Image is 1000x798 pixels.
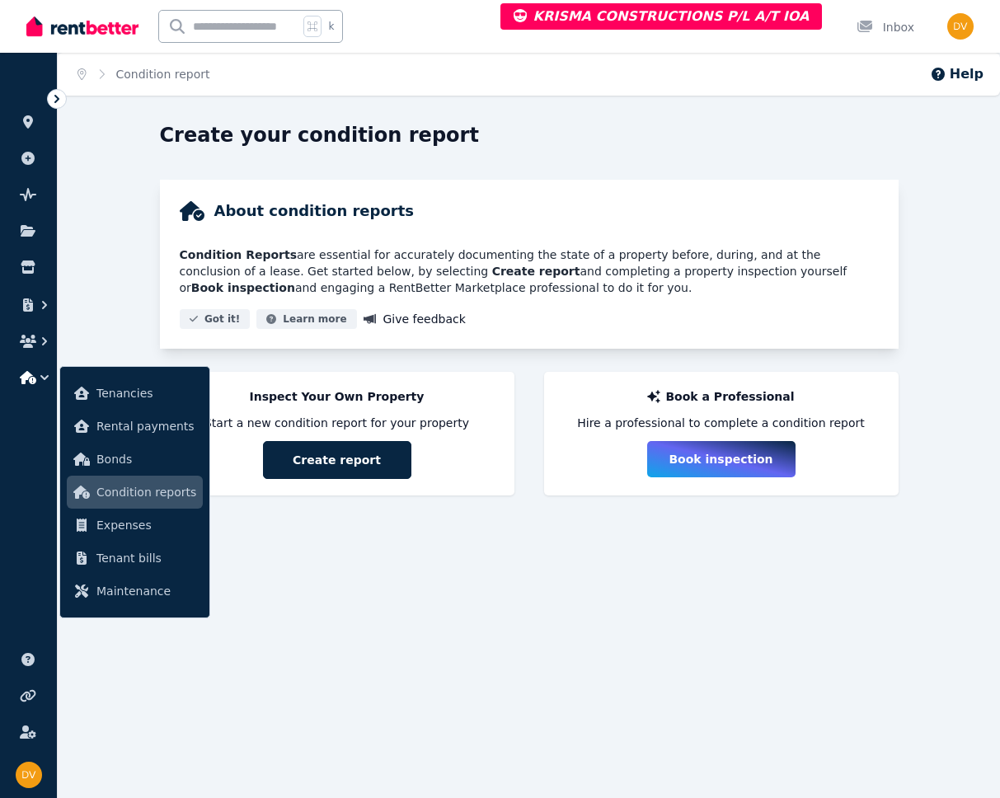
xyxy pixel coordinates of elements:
[947,13,974,40] img: Dinesh Vaidhya
[116,68,210,81] a: Condition report
[67,410,203,443] a: Rental payments
[180,309,251,329] button: Got it!
[67,542,203,575] a: Tenant bills
[665,388,794,405] p: Book a Professional
[67,575,203,608] a: Maintenance
[180,248,297,261] strong: Condition Reports
[647,441,796,477] button: Book inspection
[263,441,411,479] button: Create report
[204,415,469,431] span: Start a new condition report for your property
[930,64,984,84] button: Help
[58,53,230,96] nav: Breadcrumb
[26,14,138,39] img: RentBetter
[96,482,196,502] span: Condition reports
[16,762,42,788] img: Dinesh Vaidhya
[180,246,879,296] p: are essential for accurately documenting the state of a property before, during, and at the concl...
[96,548,196,568] span: Tenant bills
[191,281,295,294] strong: Book inspection
[96,416,196,436] span: Rental payments
[514,8,810,24] span: KRISMA CONSTRUCTIONS P/L A/T IOA
[67,509,203,542] a: Expenses
[256,309,356,329] button: Learn more
[214,199,415,223] h2: About condition reports
[857,19,914,35] div: Inbox
[96,581,196,601] span: Maintenance
[577,415,865,431] span: Hire a professional to complete a condition report
[328,20,334,33] span: k
[96,449,196,469] span: Bonds
[67,443,203,476] a: Bonds
[96,515,196,535] span: Expenses
[67,476,203,509] a: Condition reports
[492,265,580,278] strong: Create report
[67,377,203,410] a: Tenancies
[96,383,196,403] span: Tenancies
[250,388,425,405] p: Inspect Your Own Property
[160,122,479,148] h1: Create your condition report
[364,309,466,329] a: Give feedback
